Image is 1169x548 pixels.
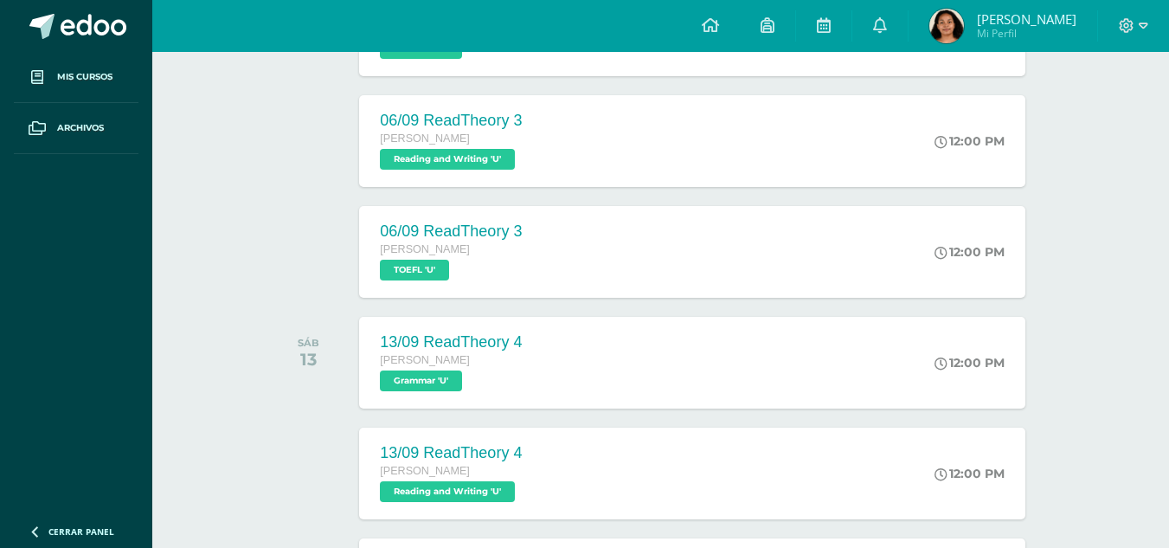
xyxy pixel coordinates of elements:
div: 13/09 ReadTheory 4 [380,333,522,351]
span: Reading and Writing 'U' [380,149,515,170]
span: [PERSON_NAME] [380,465,470,477]
span: Archivos [57,121,104,135]
div: 13/09 ReadTheory 4 [380,444,522,462]
span: Grammar 'U' [380,371,462,391]
div: 06/09 ReadTheory 3 [380,222,522,241]
img: cb4148081ef252bd29a6a4424fd4a5bd.png [929,9,964,43]
div: 12:00 PM [935,355,1005,371]
span: Cerrar panel [48,525,114,538]
span: [PERSON_NAME] [380,243,470,255]
span: [PERSON_NAME] [380,354,470,366]
a: Archivos [14,103,138,154]
div: 12:00 PM [935,133,1005,149]
a: Mis cursos [14,52,138,103]
span: [PERSON_NAME] [380,132,470,145]
span: Reading and Writing 'U' [380,481,515,502]
div: 06/09 ReadTheory 3 [380,112,522,130]
div: 12:00 PM [935,466,1005,481]
div: 13 [298,349,319,370]
span: TOEFL 'U' [380,260,449,280]
span: Mis cursos [57,70,112,84]
div: 12:00 PM [935,244,1005,260]
span: [PERSON_NAME] [977,10,1076,28]
div: SÁB [298,337,319,349]
span: Mi Perfil [977,26,1076,41]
